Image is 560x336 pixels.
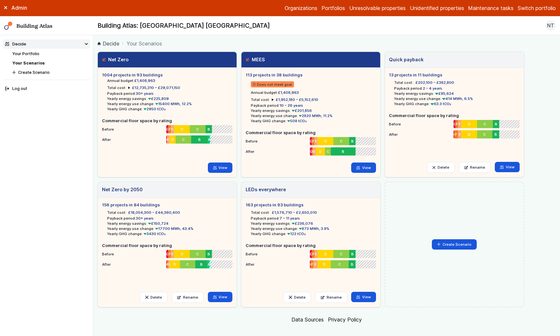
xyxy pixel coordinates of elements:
[102,242,232,249] h5: Commercial floor space by rating
[340,252,343,257] span: C
[128,210,180,215] span: £18,054,300 – £44,360,400
[246,146,376,154] li: After
[394,86,519,91] li: Payback period:
[251,113,376,118] li: Yearly energy use change:
[286,119,307,123] span: 508 tCO₂
[107,78,232,83] li: Annual budget:
[102,134,232,143] li: After
[136,91,154,96] span: 30+ years
[143,232,166,236] span: 3430 tCO₂
[430,102,451,106] span: 63.3 tCO₂
[389,72,519,78] h5: 13 projects in 11 buildings
[291,221,313,226] span: £236,076
[351,292,376,302] a: View
[251,108,376,113] li: Yearly energy savings:
[351,163,376,173] a: View
[310,252,312,257] span: G
[167,262,168,267] span: F
[12,61,45,65] a: Your Scenarios
[328,316,362,323] a: Privacy Policy
[423,86,442,91] span: 2 – 4 years
[468,4,514,12] a: Maintenance tasks
[209,262,212,267] span: A+
[291,108,312,113] span: £201,856
[251,210,270,215] h6: Total cost:
[315,139,317,144] span: E
[410,4,464,12] a: Unidentified properties
[107,221,232,226] li: Yearly energy savings:
[315,292,347,303] a: Rename
[246,249,376,257] li: Before
[208,127,210,132] span: B
[169,252,171,257] span: F
[102,56,128,63] h3: Net Zero
[154,226,194,231] span: 17700 MWh, 43.4%
[134,78,155,83] span: £1,408,963
[208,292,233,302] a: View
[453,132,454,137] span: G
[181,127,183,132] span: D
[200,262,203,267] span: B
[351,262,353,267] span: B
[251,103,376,108] li: Payback period:
[459,162,491,173] a: Rename
[315,252,317,257] span: E
[171,252,174,257] span: E
[128,85,180,90] summary: £12,735,310 – £29,071,150
[298,114,333,118] span: 2820 MWh, 11.2%
[127,40,162,47] span: Your Scenarios
[251,81,294,87] span: Does not meet goal
[415,80,454,85] span: £202,100 – £382,800
[102,202,232,208] h5: 156 projects in 84 buildings
[394,101,519,106] li: Yearly GHG change:
[136,216,154,221] span: 30+ years
[208,252,210,257] span: B
[280,103,303,108] span: 10 – 26 years
[324,252,327,257] span: D
[12,51,39,56] a: Your Portfolio
[338,262,341,267] span: C
[97,40,119,47] a: Decide
[182,137,185,142] span: C
[468,132,471,137] span: D
[327,149,329,154] span: C
[143,107,166,111] span: 2950 tCO₂
[246,130,376,136] h5: Commercial floor space by rating
[5,41,26,47] div: Decide
[389,56,423,63] h3: Quick payback
[394,80,413,85] h6: Total cost:
[432,239,477,250] button: Create Scenario
[251,90,376,95] li: Annual budget:
[132,85,180,90] span: £12,735,310 – £29,071,150
[168,262,170,267] span: E
[314,149,316,154] span: E
[171,127,174,132] span: E
[147,221,169,226] span: £150,724
[342,149,344,154] span: B
[172,292,204,303] a: Rename
[323,262,326,267] span: D
[455,132,457,137] span: F
[484,122,486,127] span: C
[251,226,376,231] li: Yearly energy use change:
[246,136,376,144] li: Before
[310,139,312,144] span: G
[495,122,497,127] span: B
[291,316,324,323] a: Data Sources
[483,132,486,137] span: C
[518,4,556,12] button: Switch portfolio
[468,122,471,127] span: D
[181,252,183,257] span: D
[283,292,311,303] button: Delete
[246,259,376,267] li: After
[434,91,454,96] span: £85,624
[107,210,126,215] h6: Total cost:
[107,216,232,221] li: Payback period:
[545,20,556,31] button: NT
[107,106,232,112] li: Yearly GHG change:
[389,129,519,137] li: After
[171,137,174,142] span: D
[107,226,232,231] li: Yearly energy use change:
[246,56,265,63] h3: MEES
[102,124,232,132] li: Before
